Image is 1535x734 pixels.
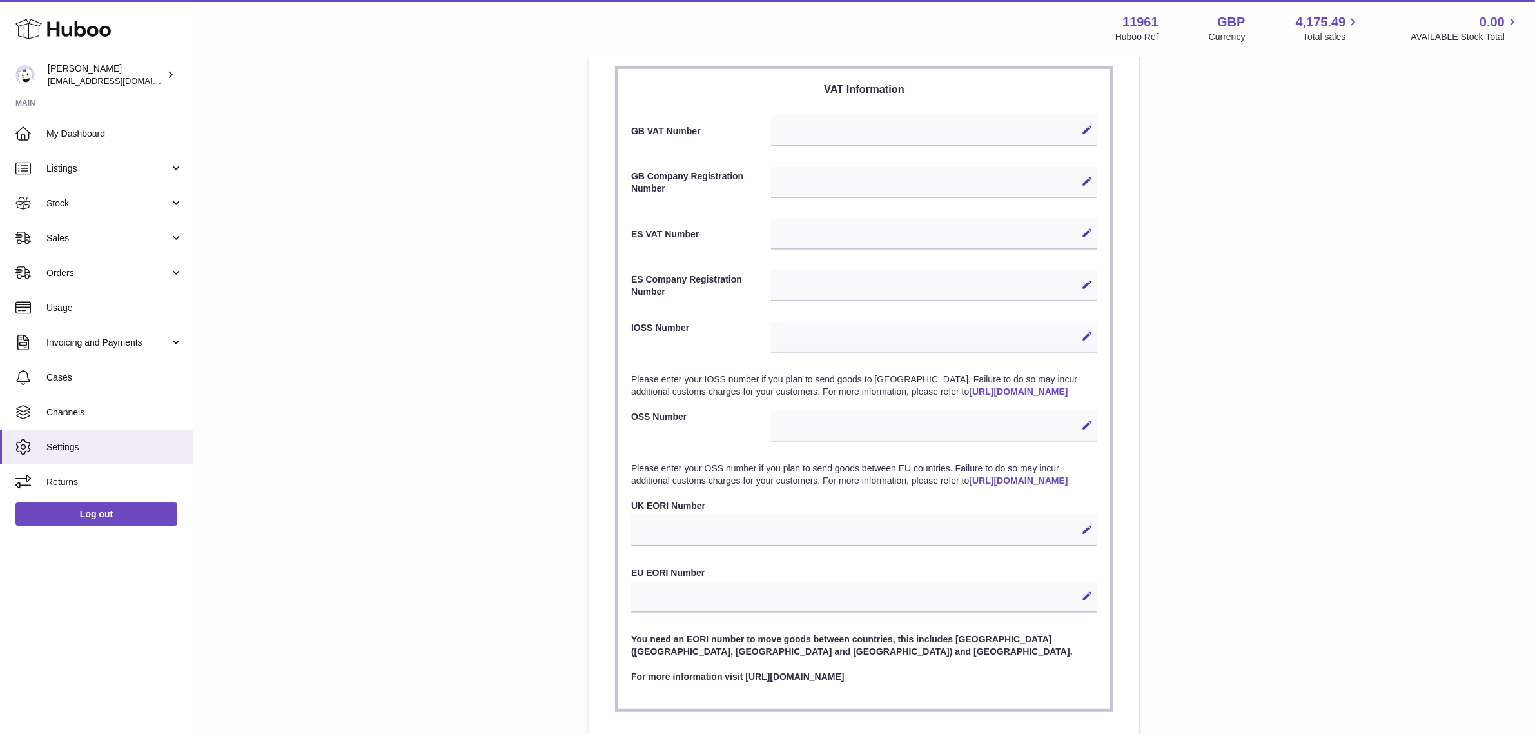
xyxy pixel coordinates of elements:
label: GB Company Registration Number [631,170,771,195]
a: [URL][DOMAIN_NAME] [969,386,1068,397]
span: Channels [46,406,183,419]
a: [URL][DOMAIN_NAME] [969,475,1068,486]
span: Usage [46,302,183,314]
label: UK EORI Number [631,500,1097,512]
span: Sales [46,232,170,244]
span: Orders [46,267,170,279]
label: GB VAT Number [631,125,771,137]
span: My Dashboard [46,128,183,140]
div: Huboo Ref [1115,31,1159,43]
span: [EMAIL_ADDRESS][DOMAIN_NAME] [48,75,190,86]
span: Cases [46,372,183,384]
span: Listings [46,163,170,175]
label: EU EORI Number [631,567,1097,579]
p: For more information visit [URL][DOMAIN_NAME] [631,671,1097,683]
p: Please enter your OSS number if you plan to send goods between EU countries. Failure to do so may... [631,462,1097,487]
span: 4,175.49 [1296,14,1346,31]
strong: GBP [1217,14,1245,31]
span: AVAILABLE Stock Total [1411,31,1520,43]
label: ES Company Registration Number [631,273,771,298]
span: Stock [46,197,170,210]
label: ES VAT Number [631,228,771,241]
label: OSS Number [631,411,771,439]
a: 4,175.49 Total sales [1296,14,1361,43]
div: Currency [1209,31,1246,43]
div: [PERSON_NAME] [48,63,164,87]
p: You need an EORI number to move goods between countries, this includes [GEOGRAPHIC_DATA] ([GEOGRA... [631,633,1097,658]
span: Settings [46,441,183,453]
label: IOSS Number [631,322,771,350]
a: 0.00 AVAILABLE Stock Total [1411,14,1520,43]
strong: 11961 [1122,14,1159,31]
p: Please enter your IOSS number if you plan to send goods to [GEOGRAPHIC_DATA]. Failure to do so ma... [631,373,1097,398]
span: Returns [46,476,183,488]
img: internalAdmin-11961@internal.huboo.com [15,65,35,84]
a: Log out [15,502,177,526]
span: Total sales [1303,31,1360,43]
span: Invoicing and Payments [46,337,170,349]
span: 0.00 [1480,14,1505,31]
h3: VAT Information [631,82,1097,96]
